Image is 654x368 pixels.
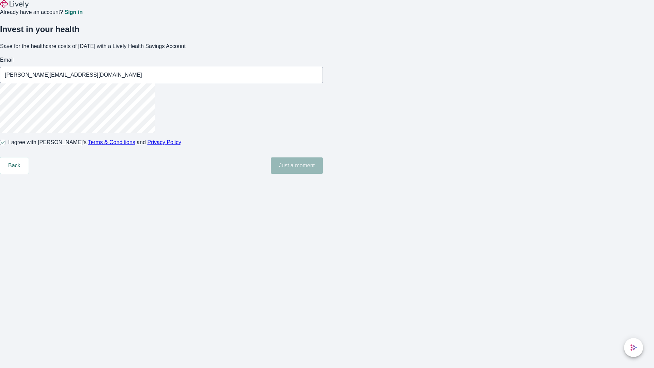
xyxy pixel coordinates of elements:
[630,344,637,351] svg: Lively AI Assistant
[64,10,82,15] a: Sign in
[147,139,182,145] a: Privacy Policy
[88,139,135,145] a: Terms & Conditions
[8,138,181,147] span: I agree with [PERSON_NAME]’s and
[624,338,643,357] button: chat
